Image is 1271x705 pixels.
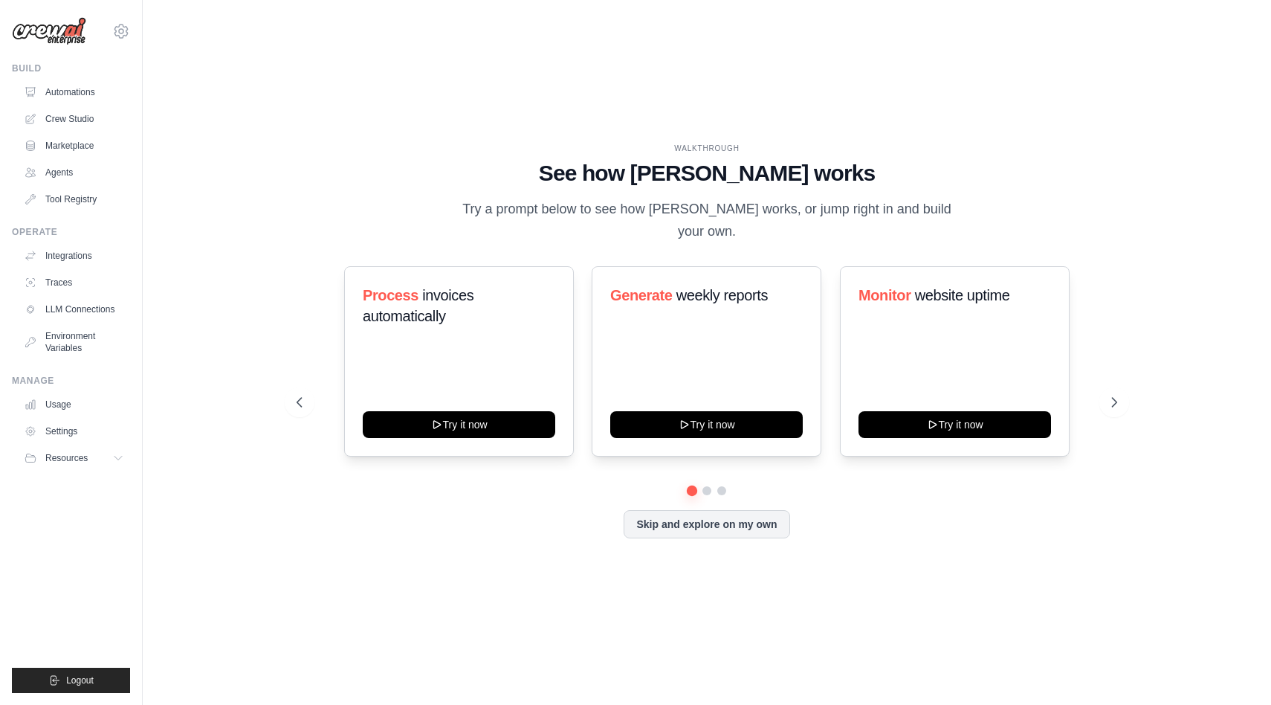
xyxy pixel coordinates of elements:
[18,187,130,211] a: Tool Registry
[297,160,1117,187] h1: See how [PERSON_NAME] works
[12,375,130,387] div: Manage
[18,80,130,104] a: Automations
[610,411,803,438] button: Try it now
[12,17,86,45] img: Logo
[18,244,130,268] a: Integrations
[18,446,130,470] button: Resources
[66,675,94,686] span: Logout
[858,287,911,303] span: Monitor
[914,287,1009,303] span: website uptime
[363,287,418,303] span: Process
[18,134,130,158] a: Marketplace
[12,62,130,74] div: Build
[18,324,130,360] a: Environment Variables
[45,452,88,464] span: Resources
[624,510,789,538] button: Skip and explore on my own
[18,419,130,443] a: Settings
[858,411,1051,438] button: Try it now
[457,199,957,242] p: Try a prompt below to see how [PERSON_NAME] works, or jump right in and build your own.
[18,161,130,184] a: Agents
[18,107,130,131] a: Crew Studio
[18,271,130,294] a: Traces
[18,297,130,321] a: LLM Connections
[676,287,768,303] span: weekly reports
[297,143,1117,154] div: WALKTHROUGH
[12,668,130,693] button: Logout
[610,287,673,303] span: Generate
[363,411,555,438] button: Try it now
[12,226,130,238] div: Operate
[18,393,130,416] a: Usage
[363,287,473,324] span: invoices automatically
